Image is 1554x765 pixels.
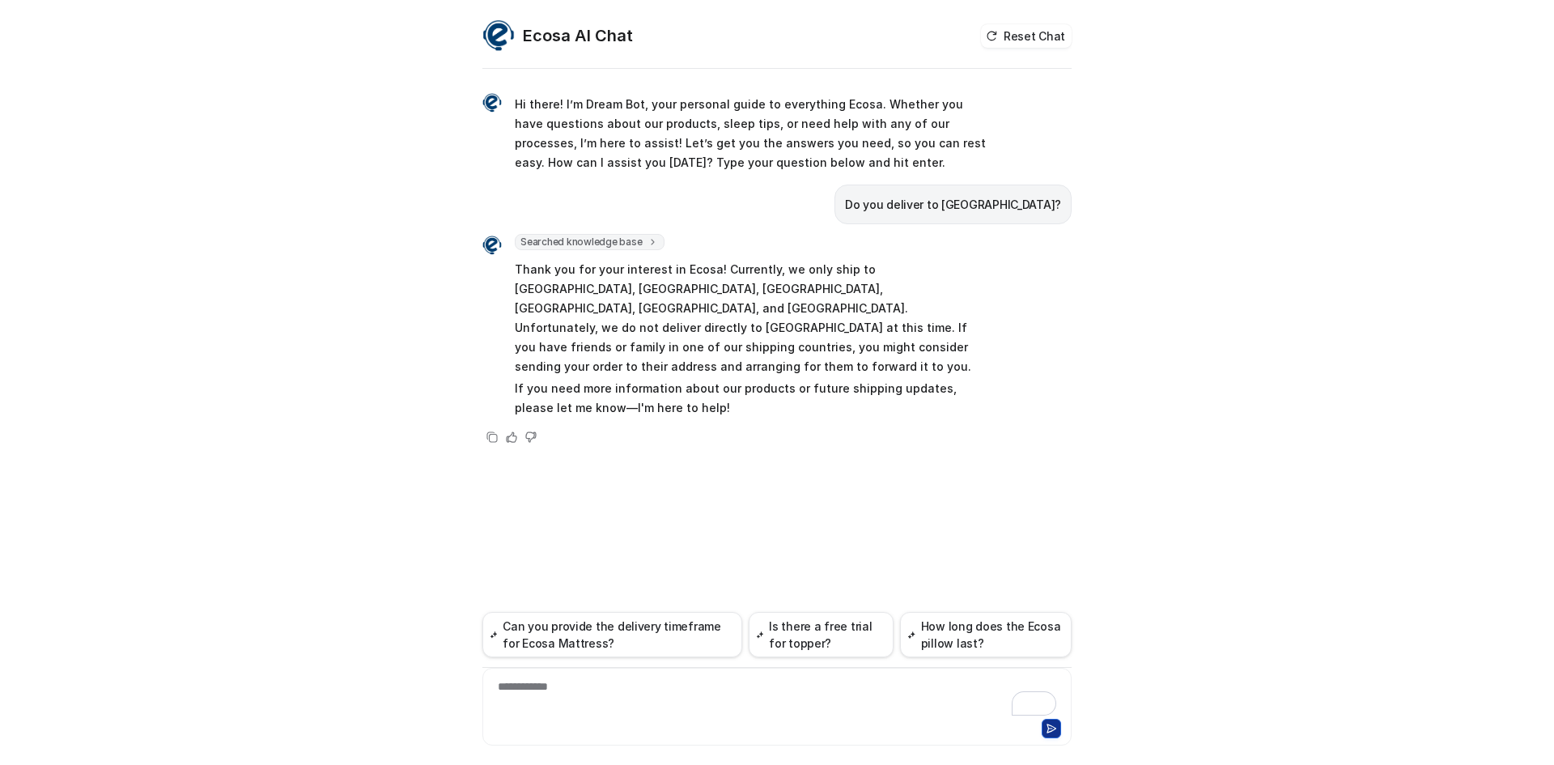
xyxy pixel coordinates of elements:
[482,93,502,113] img: Widget
[981,24,1072,48] button: Reset Chat
[482,19,515,52] img: Widget
[515,95,988,172] p: Hi there! I’m Dream Bot, your personal guide to everything Ecosa. Whether you have questions abou...
[486,678,1068,716] div: To enrich screen reader interactions, please activate Accessibility in Grammarly extension settings
[845,195,1061,215] p: Do you deliver to [GEOGRAPHIC_DATA]?
[515,379,988,418] p: If you need more information about our products or future shipping updates, please let me know—I'...
[515,260,988,376] p: Thank you for your interest in Ecosa! Currently, we only ship to [GEOGRAPHIC_DATA], [GEOGRAPHIC_D...
[523,24,633,47] h2: Ecosa AI Chat
[482,236,502,255] img: Widget
[482,612,742,657] button: Can you provide the delivery timeframe for Ecosa Mattress?
[900,612,1072,657] button: How long does the Ecosa pillow last?
[749,612,894,657] button: Is there a free trial for topper?
[515,234,664,250] span: Searched knowledge base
